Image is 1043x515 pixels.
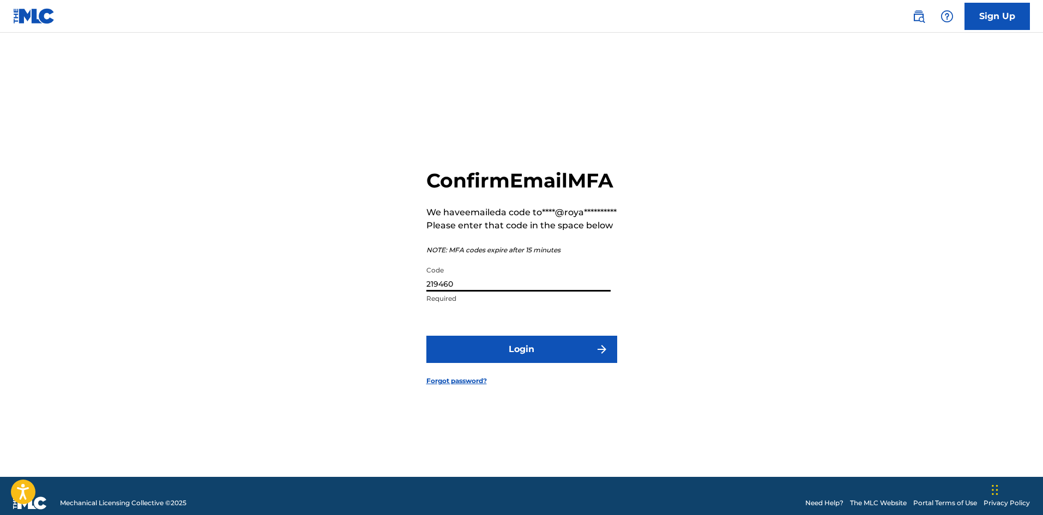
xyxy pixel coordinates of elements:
[13,496,47,510] img: logo
[595,343,608,356] img: f7272a7cc735f4ea7f67.svg
[984,498,1030,508] a: Privacy Policy
[426,219,617,232] p: Please enter that code in the space below
[940,10,954,23] img: help
[60,498,186,508] span: Mechanical Licensing Collective © 2025
[426,294,611,304] p: Required
[805,498,843,508] a: Need Help?
[850,498,907,508] a: The MLC Website
[426,376,487,386] a: Forgot password?
[936,5,958,27] div: Help
[908,5,930,27] a: Public Search
[913,498,977,508] a: Portal Terms of Use
[426,336,617,363] button: Login
[988,463,1043,515] iframe: Chat Widget
[13,8,55,24] img: MLC Logo
[426,168,617,193] h2: Confirm Email MFA
[912,10,925,23] img: search
[992,474,998,506] div: Drag
[964,3,1030,30] a: Sign Up
[426,245,617,255] p: NOTE: MFA codes expire after 15 minutes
